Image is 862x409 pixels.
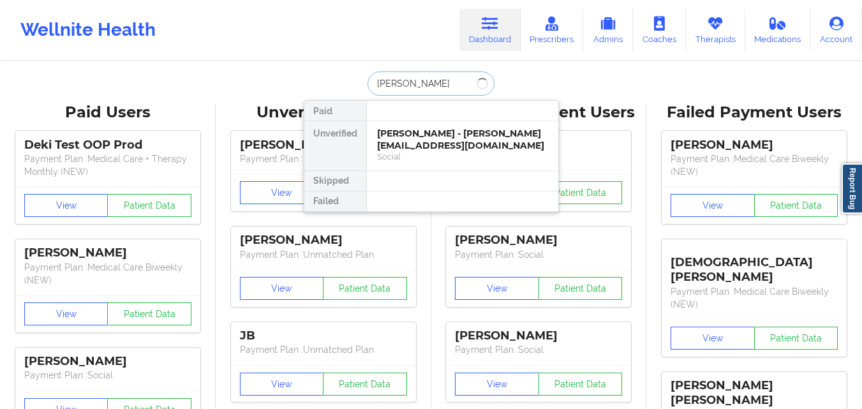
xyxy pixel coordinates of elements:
[24,369,191,382] p: Payment Plan : Social
[455,233,622,248] div: [PERSON_NAME]
[671,152,838,178] p: Payment Plan : Medical Care Biweekly (NEW)
[24,152,191,178] p: Payment Plan : Medical Care + Therapy Monthly (NEW)
[671,246,838,285] div: [DEMOGRAPHIC_DATA][PERSON_NAME]
[377,128,548,151] div: [PERSON_NAME] - [PERSON_NAME][EMAIL_ADDRESS][DOMAIN_NAME]
[671,378,838,408] div: [PERSON_NAME] [PERSON_NAME]
[9,103,207,123] div: Paid Users
[745,9,811,51] a: Medications
[455,343,622,356] p: Payment Plan : Social
[671,194,755,217] button: View
[240,329,407,343] div: JB
[24,246,191,260] div: [PERSON_NAME]
[24,302,108,325] button: View
[323,373,407,396] button: Patient Data
[377,151,548,162] div: Social
[240,152,407,165] p: Payment Plan : Unmatched Plan
[583,9,633,51] a: Admins
[24,354,191,369] div: [PERSON_NAME]
[539,181,623,204] button: Patient Data
[455,248,622,261] p: Payment Plan : Social
[671,138,838,152] div: [PERSON_NAME]
[24,261,191,286] p: Payment Plan : Medical Care Biweekly (NEW)
[240,343,407,356] p: Payment Plan : Unmatched Plan
[24,138,191,152] div: Deki Test OOP Prod
[240,138,407,152] div: [PERSON_NAME]
[686,9,745,51] a: Therapists
[304,171,366,191] div: Skipped
[459,9,521,51] a: Dashboard
[304,191,366,212] div: Failed
[240,233,407,248] div: [PERSON_NAME]
[240,373,324,396] button: View
[539,373,623,396] button: Patient Data
[225,103,422,123] div: Unverified Users
[304,101,366,121] div: Paid
[455,329,622,343] div: [PERSON_NAME]
[107,194,191,217] button: Patient Data
[842,163,862,214] a: Report Bug
[521,9,584,51] a: Prescribers
[323,277,407,300] button: Patient Data
[671,285,838,311] p: Payment Plan : Medical Care Biweekly (NEW)
[754,327,838,350] button: Patient Data
[24,194,108,217] button: View
[240,248,407,261] p: Payment Plan : Unmatched Plan
[754,194,838,217] button: Patient Data
[539,277,623,300] button: Patient Data
[633,9,686,51] a: Coaches
[107,302,191,325] button: Patient Data
[655,103,853,123] div: Failed Payment Users
[455,277,539,300] button: View
[810,9,862,51] a: Account
[455,373,539,396] button: View
[240,181,324,204] button: View
[304,121,366,171] div: Unverified
[671,327,755,350] button: View
[240,277,324,300] button: View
